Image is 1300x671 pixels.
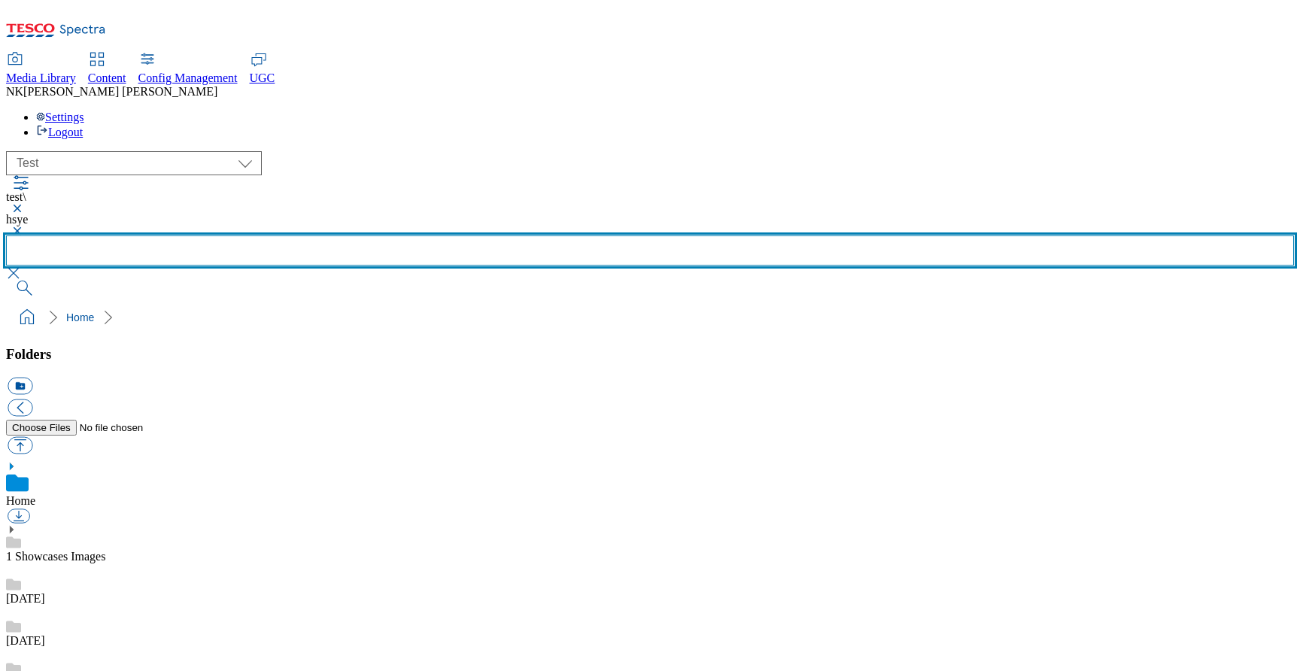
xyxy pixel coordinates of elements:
[6,53,76,85] a: Media Library
[6,71,76,84] span: Media Library
[88,53,126,85] a: Content
[23,85,217,98] span: [PERSON_NAME] [PERSON_NAME]
[15,305,39,329] a: home
[6,592,45,605] a: [DATE]
[6,634,45,647] a: [DATE]
[6,190,26,203] span: test\
[250,71,275,84] span: UGC
[6,494,35,507] a: Home
[88,71,126,84] span: Content
[138,71,238,84] span: Config Management
[6,346,1294,363] h3: Folders
[6,303,1294,332] nav: breadcrumb
[138,53,238,85] a: Config Management
[250,53,275,85] a: UGC
[36,126,83,138] a: Logout
[36,111,84,123] a: Settings
[6,550,105,563] a: 1 Showcases Images
[66,311,94,323] a: Home
[6,85,23,98] span: NK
